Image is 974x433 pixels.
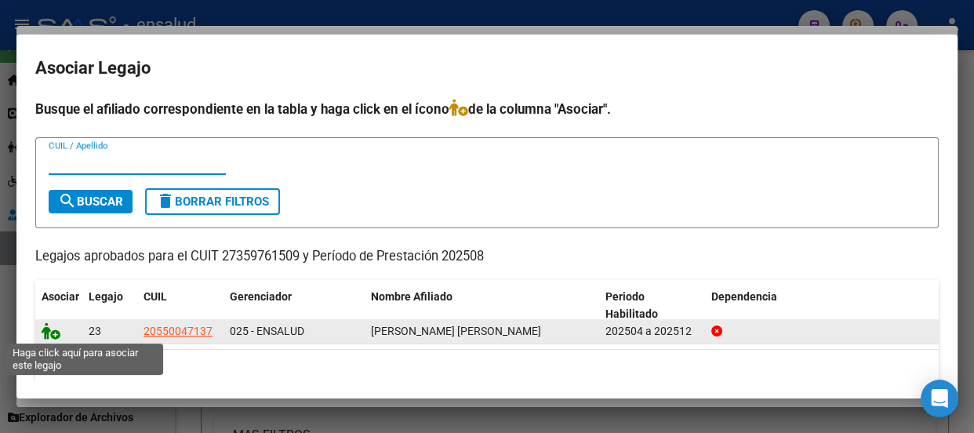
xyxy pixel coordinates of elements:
[35,247,939,267] p: Legajos aprobados para el CUIT 27359761509 y Período de Prestación 202508
[156,191,175,210] mat-icon: delete
[89,290,123,303] span: Legajo
[156,195,269,209] span: Borrar Filtros
[35,350,939,389] div: 1 registros
[230,325,304,337] span: 025 - ENSALUD
[365,280,599,332] datatable-header-cell: Nombre Afiliado
[145,188,280,215] button: Borrar Filtros
[705,280,939,332] datatable-header-cell: Dependencia
[58,195,123,209] span: Buscar
[599,280,705,332] datatable-header-cell: Periodo Habilitado
[230,290,292,303] span: Gerenciador
[58,191,77,210] mat-icon: search
[605,322,699,340] div: 202504 a 202512
[82,280,137,332] datatable-header-cell: Legajo
[921,380,958,417] div: Open Intercom Messenger
[35,280,82,332] datatable-header-cell: Asociar
[144,290,167,303] span: CUIL
[137,280,224,332] datatable-header-cell: CUIL
[371,290,452,303] span: Nombre Afiliado
[49,190,133,213] button: Buscar
[35,99,939,119] h4: Busque el afiliado correspondiente en la tabla y haga click en el ícono de la columna "Asociar".
[605,290,658,321] span: Periodo Habilitado
[89,325,101,337] span: 23
[35,53,939,83] h2: Asociar Legajo
[224,280,365,332] datatable-header-cell: Gerenciador
[144,325,213,337] span: 20550047137
[711,290,777,303] span: Dependencia
[371,325,541,337] span: GIURLEO MIÑO AUGUSTO SALVADOR
[42,290,79,303] span: Asociar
